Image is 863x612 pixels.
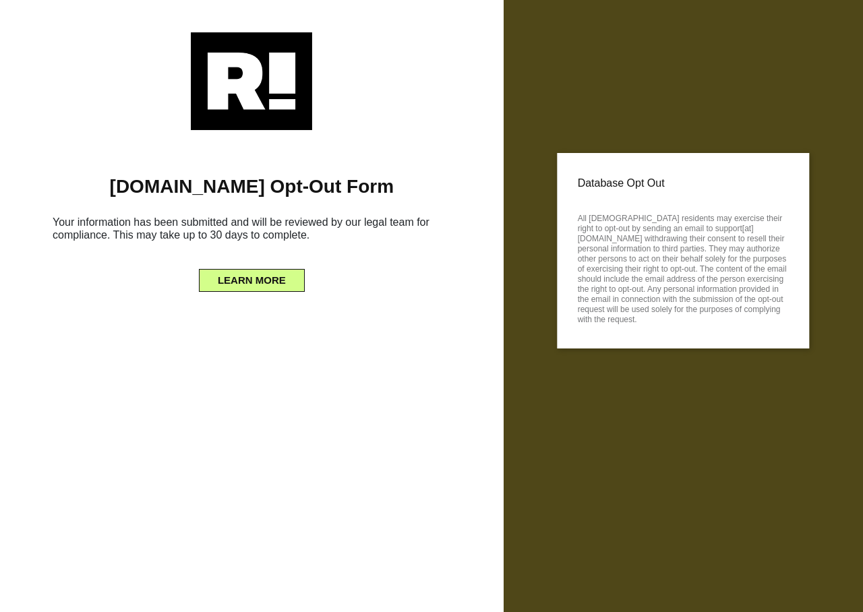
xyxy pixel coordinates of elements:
[578,210,789,325] p: All [DEMOGRAPHIC_DATA] residents may exercise their right to opt-out by sending an email to suppo...
[20,210,483,252] h6: Your information has been submitted and will be reviewed by our legal team for compliance. This m...
[191,32,312,130] img: Retention.com
[199,269,305,292] button: LEARN MORE
[578,173,789,193] p: Database Opt Out
[199,271,305,282] a: LEARN MORE
[20,175,483,198] h1: [DOMAIN_NAME] Opt-Out Form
